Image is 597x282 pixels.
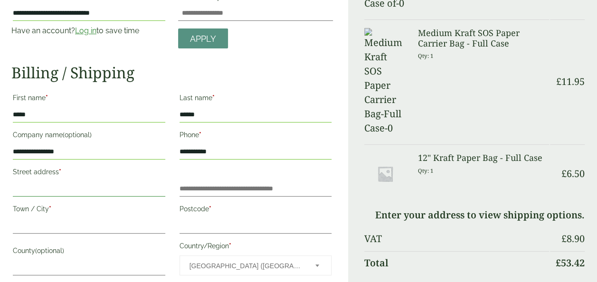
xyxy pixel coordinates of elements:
[417,52,433,59] small: Qty: 1
[364,153,406,195] img: Placeholder
[561,167,567,180] span: £
[49,205,51,213] abbr: required
[13,91,165,107] label: First name
[417,28,549,48] h3: Medium Kraft SOS Paper Carrier Bag - Full Case
[556,75,585,88] bdi: 11.95
[63,131,92,139] span: (optional)
[59,168,61,176] abbr: required
[364,227,549,250] th: VAT
[417,167,433,174] small: Qty: 1
[180,91,332,107] label: Last name
[190,256,303,276] span: United Kingdom (UK)
[13,202,165,218] label: Town / City
[180,128,332,144] label: Phone
[13,128,165,144] label: Company name
[209,205,211,213] abbr: required
[13,244,165,260] label: County
[561,232,567,245] span: £
[180,202,332,218] label: Postcode
[11,64,333,82] h2: Billing / Shipping
[35,247,64,254] span: (optional)
[75,26,96,35] a: Log in
[180,255,332,275] span: Country/Region
[190,34,216,44] span: Apply
[212,94,215,102] abbr: required
[561,167,585,180] bdi: 6.50
[561,232,585,245] bdi: 8.90
[11,25,167,37] p: Have an account? to save time
[556,256,585,269] bdi: 53.42
[556,75,561,88] span: £
[46,94,48,102] abbr: required
[417,153,549,163] h3: 12" Kraft Paper Bag - Full Case
[229,242,231,250] abbr: required
[199,131,201,139] abbr: required
[364,28,406,135] img: Medium Kraft SOS Paper Carrier Bag-Full Case-0
[556,256,561,269] span: £
[178,28,228,49] a: Apply
[13,165,165,181] label: Street address
[364,251,549,274] th: Total
[180,239,332,255] label: Country/Region
[364,204,585,226] td: Enter your address to view shipping options.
